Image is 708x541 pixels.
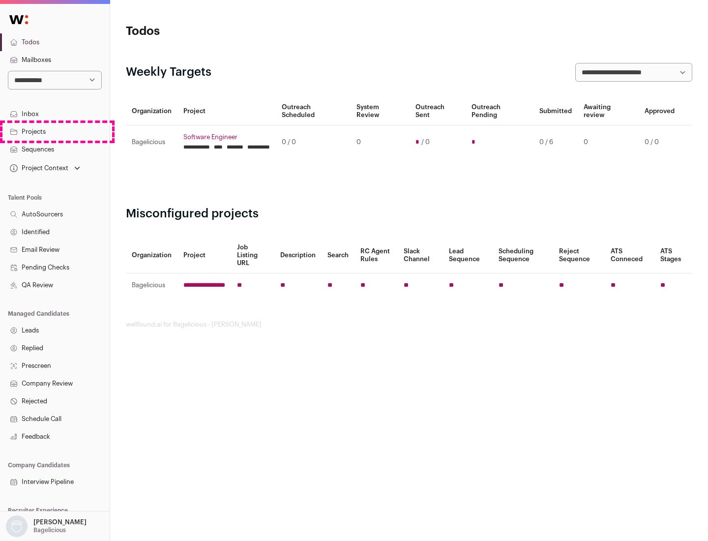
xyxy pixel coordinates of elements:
[351,125,409,159] td: 0
[443,238,493,273] th: Lead Sequence
[126,64,211,80] h2: Weekly Targets
[421,138,430,146] span: / 0
[126,97,177,125] th: Organization
[8,161,82,175] button: Open dropdown
[126,125,177,159] td: Bagelicious
[126,273,177,298] td: Bagelicious
[578,97,639,125] th: Awaiting review
[398,238,443,273] th: Slack Channel
[605,238,654,273] th: ATS Conneced
[351,97,409,125] th: System Review
[276,97,351,125] th: Outreach Scheduled
[6,515,28,537] img: nopic.png
[654,238,692,273] th: ATS Stages
[493,238,553,273] th: Scheduling Sequence
[33,526,66,534] p: Bagelicious
[322,238,354,273] th: Search
[126,238,177,273] th: Organization
[33,518,87,526] p: [PERSON_NAME]
[4,10,33,30] img: Wellfound
[177,238,231,273] th: Project
[578,125,639,159] td: 0
[553,238,605,273] th: Reject Sequence
[274,238,322,273] th: Description
[410,97,466,125] th: Outreach Sent
[177,97,276,125] th: Project
[639,125,680,159] td: 0 / 0
[533,97,578,125] th: Submitted
[231,238,274,273] th: Job Listing URL
[276,125,351,159] td: 0 / 0
[126,24,315,39] h1: Todos
[533,125,578,159] td: 0 / 6
[354,238,397,273] th: RC Agent Rules
[8,164,68,172] div: Project Context
[126,321,692,329] footer: wellfound:ai for Bagelicious - [PERSON_NAME]
[466,97,533,125] th: Outreach Pending
[126,206,692,222] h2: Misconfigured projects
[4,515,88,537] button: Open dropdown
[183,133,270,141] a: Software Engineer
[639,97,680,125] th: Approved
